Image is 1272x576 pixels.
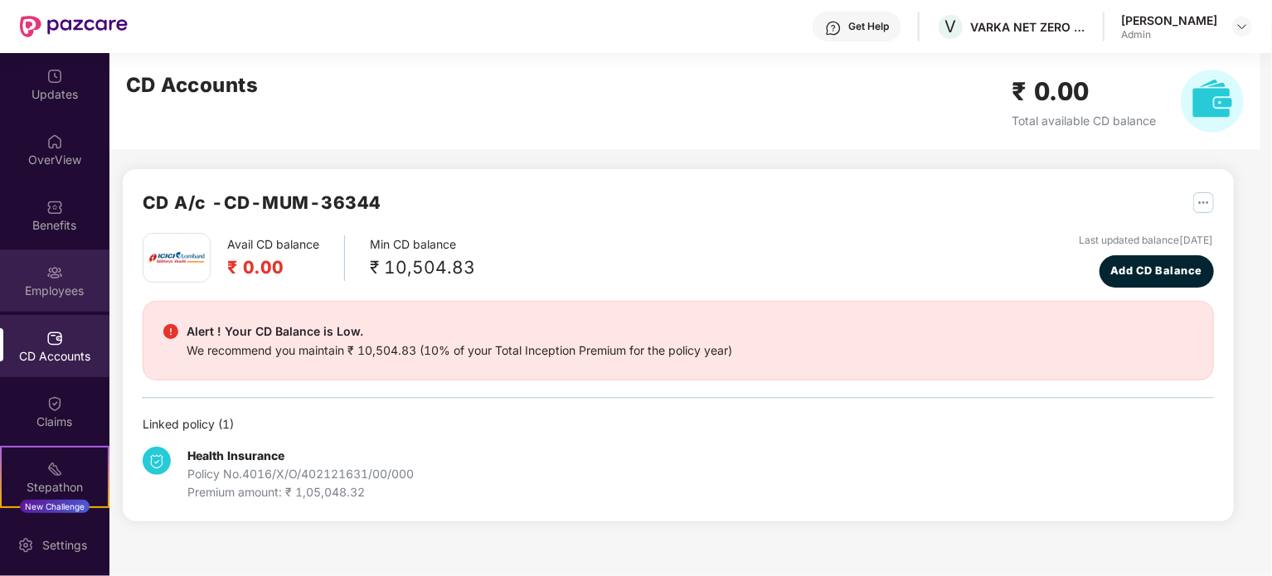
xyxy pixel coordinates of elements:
[1110,263,1202,279] span: Add CD Balance
[46,330,63,346] img: svg+xml;base64,PHN2ZyBpZD0iQ0RfQWNjb3VudHMiIGRhdGEtbmFtZT0iQ0QgQWNjb3VudHMiIHhtbG5zPSJodHRwOi8vd3...
[945,17,957,36] span: V
[825,20,842,36] img: svg+xml;base64,PHN2ZyBpZD0iSGVscC0zMngzMiIgeG1sbnM9Imh0dHA6Ly93d3cudzMub3JnLzIwMDAvc3ZnIiB3aWR0aD...
[1121,12,1217,28] div: [PERSON_NAME]
[1181,70,1244,133] img: svg+xml;base64,PHN2ZyB4bWxucz0iaHR0cDovL3d3dy53My5vcmcvMjAwMC9zdmciIHhtbG5zOnhsaW5rPSJodHRwOi8vd3...
[1012,72,1156,111] h2: ₹ 0.00
[1080,233,1214,249] div: Last updated balance [DATE]
[1121,28,1217,41] div: Admin
[1193,192,1214,213] img: svg+xml;base64,PHN2ZyB4bWxucz0iaHR0cDovL3d3dy53My5vcmcvMjAwMC9zdmciIHdpZHRoPSIyNSIgaGVpZ2h0PSIyNS...
[46,68,63,85] img: svg+xml;base64,PHN2ZyBpZD0iVXBkYXRlZCIgeG1sbnM9Imh0dHA6Ly93d3cudzMub3JnLzIwMDAvc3ZnIiB3aWR0aD0iMj...
[227,235,345,281] div: Avail CD balance
[46,199,63,215] img: svg+xml;base64,PHN2ZyBpZD0iQmVuZWZpdHMiIHhtbG5zPSJodHRwOi8vd3d3LnczLm9yZy8yMDAwL3N2ZyIgd2lkdGg9Ij...
[143,447,171,475] img: svg+xml;base64,PHN2ZyB4bWxucz0iaHR0cDovL3d3dy53My5vcmcvMjAwMC9zdmciIHdpZHRoPSIzNCIgaGVpZ2h0PSIzNC...
[145,247,208,269] img: icici.png
[1012,114,1156,128] span: Total available CD balance
[1100,255,1214,288] button: Add CD Balance
[126,70,259,101] h2: CD Accounts
[37,537,92,554] div: Settings
[2,479,108,496] div: Stepathon
[17,537,34,554] img: svg+xml;base64,PHN2ZyBpZD0iU2V0dGluZy0yMHgyMCIgeG1sbnM9Imh0dHA6Ly93d3cudzMub3JnLzIwMDAvc3ZnIiB3aW...
[20,500,90,513] div: New Challenge
[20,16,128,37] img: New Pazcare Logo
[46,395,63,412] img: svg+xml;base64,PHN2ZyBpZD0iQ2xhaW0iIHhtbG5zPSJodHRwOi8vd3d3LnczLm9yZy8yMDAwL3N2ZyIgd2lkdGg9IjIwIi...
[187,341,732,360] div: We recommend you maintain ₹ 10,504.83 (10% of your Total Inception Premium for the policy year)
[143,415,1214,433] div: Linked policy ( 1 )
[46,461,63,477] img: svg+xml;base64,PHN2ZyB4bWxucz0iaHR0cDovL3d3dy53My5vcmcvMjAwMC9zdmciIHdpZHRoPSIyMSIgaGVpZ2h0PSIyMC...
[1236,20,1249,33] img: svg+xml;base64,PHN2ZyBpZD0iRHJvcGRvd24tMzJ4MzIiIHhtbG5zPSJodHRwOi8vd3d3LnczLm9yZy8yMDAwL3N2ZyIgd2...
[46,264,63,281] img: svg+xml;base64,PHN2ZyBpZD0iRW1wbG95ZWVzIiB4bWxucz0iaHR0cDovL3d3dy53My5vcmcvMjAwMC9zdmciIHdpZHRoPS...
[370,254,475,281] div: ₹ 10,504.83
[187,448,284,462] b: Health Insurance
[227,254,319,281] h2: ₹ 0.00
[370,235,475,281] div: Min CD balance
[187,322,732,341] div: Alert ! Your CD Balance is Low.
[848,20,889,33] div: Get Help
[187,465,414,483] div: Policy No. 4016/X/O/402121631/00/000
[46,133,63,150] img: svg+xml;base64,PHN2ZyBpZD0iSG9tZSIgeG1sbnM9Imh0dHA6Ly93d3cudzMub3JnLzIwMDAvc3ZnIiB3aWR0aD0iMjAiIG...
[970,19,1086,35] div: VARKA NET ZERO ADVISORY PRIVATE LIMITED
[187,483,414,501] div: Premium amount: ₹ 1,05,048.32
[143,189,381,216] h2: CD A/c - CD-MUM-36344
[163,324,178,339] img: svg+xml;base64,PHN2ZyBpZD0iRGFuZ2VyX2FsZXJ0IiBkYXRhLW5hbWU9IkRhbmdlciBhbGVydCIgeG1sbnM9Imh0dHA6Ly...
